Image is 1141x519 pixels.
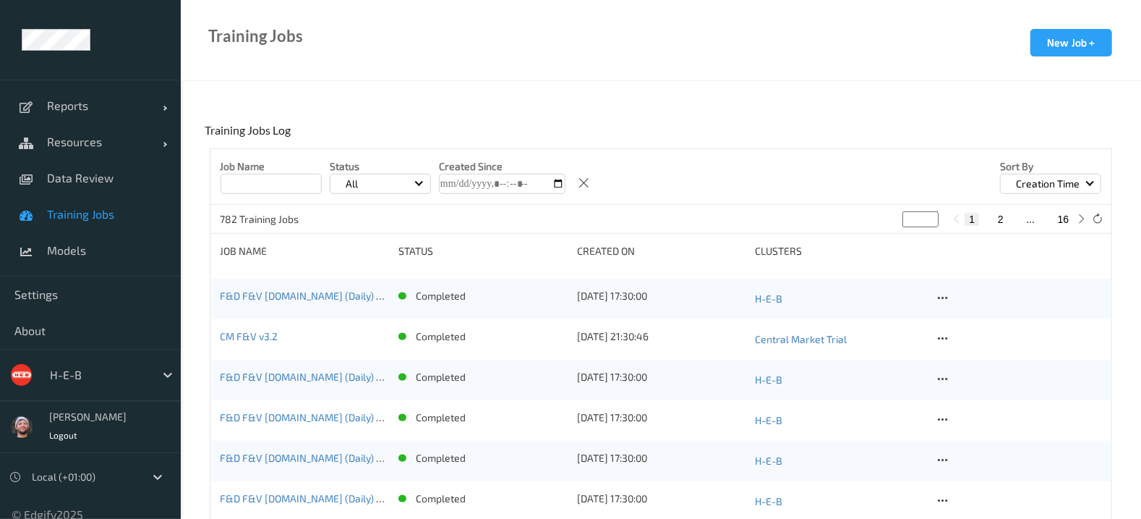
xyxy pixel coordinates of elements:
[755,289,923,309] a: H-E-B
[577,329,745,344] div: [DATE] 21:30:46
[577,244,745,258] div: Created On
[205,123,294,148] div: Training Jobs Log
[439,159,565,174] p: Created Since
[208,29,303,43] div: Training Jobs
[755,244,923,258] div: clusters
[577,410,745,425] div: [DATE] 17:30:00
[755,410,923,431] a: H-E-B
[221,290,434,302] a: F&D F&V [DOMAIN_NAME] (Daily) [DATE] 16:30
[221,371,434,383] a: F&D F&V [DOMAIN_NAME] (Daily) [DATE] 16:30
[577,491,745,506] div: [DATE] 17:30:00
[416,370,466,384] p: completed
[577,370,745,384] div: [DATE] 17:30:00
[398,244,567,258] div: status
[755,329,923,350] a: Central Market Trial
[1022,213,1039,226] button: ...
[416,329,466,344] p: completed
[1030,29,1112,56] button: New Job +
[221,159,322,174] p: Job Name
[416,451,466,465] p: completed
[755,451,923,471] a: H-E-B
[221,244,389,258] div: Job Name
[330,159,431,174] p: Status
[965,213,979,226] button: 1
[221,452,434,464] a: F&D F&V [DOMAIN_NAME] (Daily) [DATE] 16:30
[993,213,1008,226] button: 2
[221,330,278,342] a: CM F&V v3.2
[755,491,923,512] a: H-E-B
[416,289,466,303] p: completed
[341,177,363,191] p: All
[577,451,745,465] div: [DATE] 17:30:00
[221,411,434,423] a: F&D F&V [DOMAIN_NAME] (Daily) [DATE] 16:30
[577,289,745,303] div: [DATE] 17:30:00
[221,212,329,227] p: 782 Training Jobs
[1000,159,1101,174] p: Sort by
[416,410,466,425] p: completed
[755,370,923,390] a: H-E-B
[1011,177,1085,191] p: Creation Time
[1054,213,1074,226] button: 16
[416,491,466,506] p: completed
[221,492,434,505] a: F&D F&V [DOMAIN_NAME] (Daily) [DATE] 16:30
